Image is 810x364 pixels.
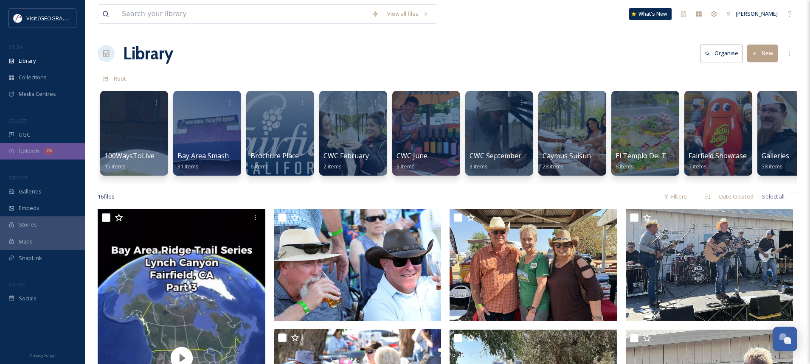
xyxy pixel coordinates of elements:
[629,8,672,20] a: What's New
[543,152,630,170] a: Caymus Suisun Covershoot28 items
[397,162,415,170] span: 3 items
[8,44,23,50] span: MEDIA
[659,188,691,205] div: Filters
[397,152,427,170] a: CWC June3 items
[19,238,33,246] span: Maps
[323,152,369,170] a: CWC February2 items
[274,209,442,321] img: ext_1751493389.074822_jason@solanolandtrust.org-2024-07_RR_Country-Concert_Kuo Hou Chang034.JPG
[616,151,694,160] span: El Templo Del Taco 2024
[19,131,30,139] span: UGC
[123,41,173,66] a: Library
[543,151,630,160] span: Caymus Suisun Covershoot
[689,152,747,170] a: Fairfield Showcase7 items
[722,6,782,22] a: [PERSON_NAME]
[104,152,155,170] a: 100WaysToLive15 items
[747,45,778,62] button: New
[177,152,249,170] a: Bay Area Smash Room31 items
[19,221,37,229] span: Stories
[689,162,707,170] span: 7 items
[104,151,155,160] span: 100WaysToLive
[114,75,126,82] span: Root
[104,162,126,170] span: 15 items
[397,151,427,160] span: CWC June
[19,57,36,65] span: Library
[762,193,785,201] span: Select all
[177,162,199,170] span: 31 items
[323,151,369,160] span: CWC February
[44,148,54,154] div: 74
[14,14,22,22] img: visitfairfieldca_logo.jpeg
[19,254,42,262] span: SnapLink
[383,6,433,22] a: View all files
[470,151,549,160] span: CWC September Content
[250,152,421,170] a: Brochure Placement Files - Visit [GEOGRAPHIC_DATA]6 items
[114,73,126,84] a: Root
[19,294,37,302] span: Socials
[177,151,249,160] span: Bay Area Smash Room
[543,162,564,170] span: 28 items
[30,353,55,358] span: Privacy Policy
[19,204,39,212] span: Embeds
[616,152,694,170] a: El Templo Del Taco 20248 items
[8,118,27,124] span: COLLECT
[700,45,747,62] a: Organise
[8,281,25,288] span: SOCIALS
[19,73,47,81] span: Collections
[700,45,743,62] button: Organise
[98,193,115,201] span: 16 file s
[762,151,789,160] span: Galleries
[19,188,42,196] span: Galleries
[715,188,758,205] div: Date Created
[30,350,55,360] a: Privacy Policy
[250,162,269,170] span: 6 items
[762,152,789,170] a: Galleries58 items
[8,174,28,181] span: WIDGETS
[616,162,634,170] span: 8 items
[323,162,342,170] span: 2 items
[470,152,549,170] a: CWC September Content3 items
[626,209,793,321] img: ext_1751493388.877464_jason@solanolandtrust.org-2024-07_RR_Country-Concert_Kuo Hou Chang072.JPG
[689,151,747,160] span: Fairfield Showcase
[19,147,40,155] span: Uploads
[470,162,488,170] span: 3 items
[19,90,56,98] span: Media Centres
[250,151,421,160] span: Brochure Placement Files - Visit [GEOGRAPHIC_DATA]
[26,14,92,22] span: Visit [GEOGRAPHIC_DATA]
[773,327,797,351] button: Open Chat
[118,5,368,23] input: Search your library
[762,162,783,170] span: 58 items
[736,10,778,17] span: [PERSON_NAME]
[450,209,617,321] img: ext_1751493388.953837_jason@solanolandtrust.org-2024-07_RR_Country-Concert_Kuo Hou Chang068.JPG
